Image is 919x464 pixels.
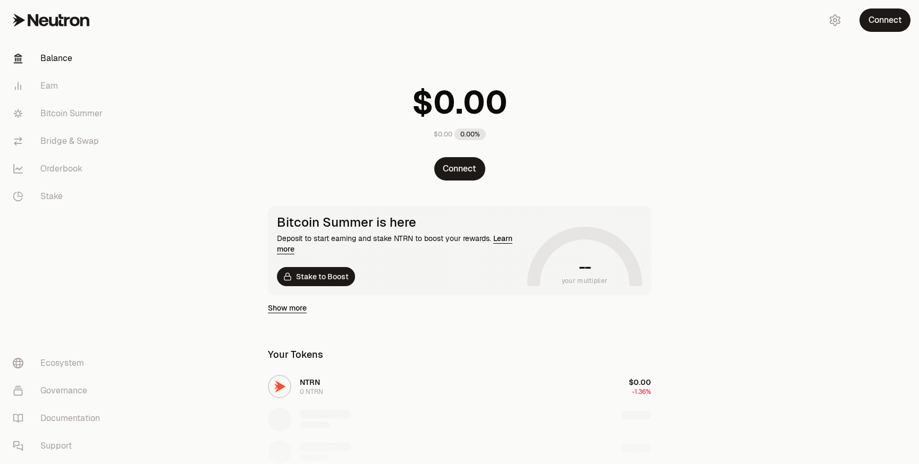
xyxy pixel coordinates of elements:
[4,100,115,127] a: Bitcoin Summer
[859,8,910,32] button: Connect
[4,72,115,100] a: Earn
[277,233,523,254] div: Deposit to start earning and stake NTRN to boost your rewards.
[454,128,486,140] div: 0.00%
[4,377,115,405] a: Governance
[4,45,115,72] a: Balance
[434,157,485,181] button: Connect
[4,155,115,183] a: Orderbook
[562,276,608,286] span: your multiplier
[268,347,323,362] div: Your Tokens
[579,259,591,276] h1: --
[268,303,307,313] a: Show more
[4,183,115,210] a: Stake
[277,215,523,230] div: Bitcoin Summer is here
[4,349,115,377] a: Ecosystem
[434,130,452,139] div: $0.00
[4,432,115,460] a: Support
[4,405,115,432] a: Documentation
[4,127,115,155] a: Bridge & Swap
[277,267,355,286] a: Stake to Boost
